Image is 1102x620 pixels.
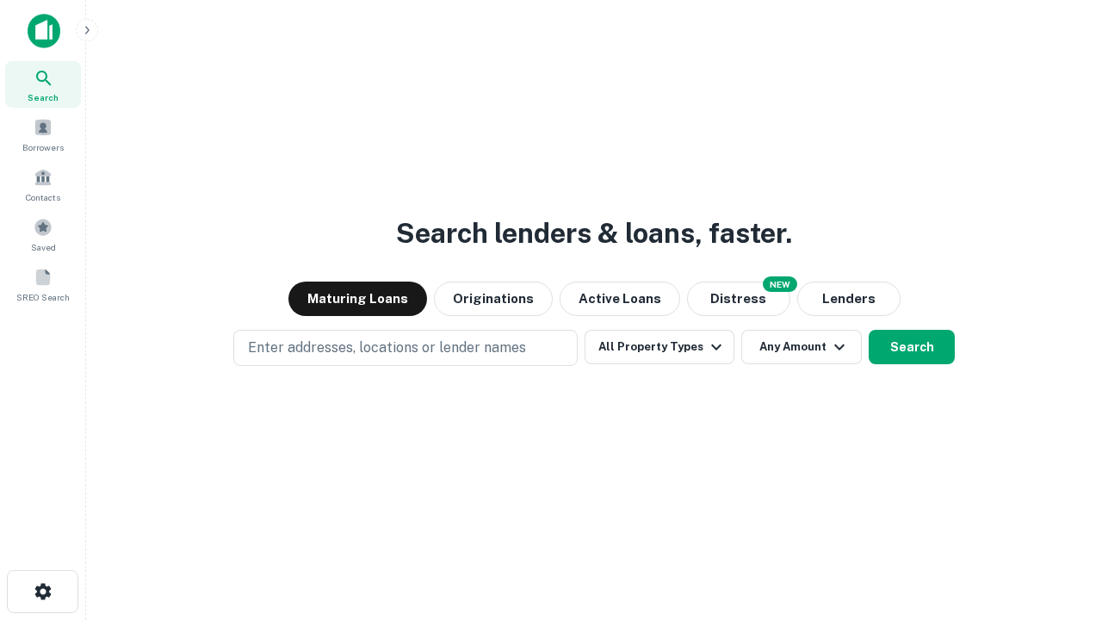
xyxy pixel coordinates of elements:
[248,338,526,358] p: Enter addresses, locations or lender names
[5,211,81,257] a: Saved
[28,14,60,48] img: capitalize-icon.png
[585,330,734,364] button: All Property Types
[28,90,59,104] span: Search
[233,330,578,366] button: Enter addresses, locations or lender names
[869,330,955,364] button: Search
[22,140,64,154] span: Borrowers
[1016,482,1102,565] iframe: Chat Widget
[763,276,797,292] div: NEW
[31,240,56,254] span: Saved
[5,61,81,108] a: Search
[5,111,81,158] a: Borrowers
[741,330,862,364] button: Any Amount
[560,282,680,316] button: Active Loans
[16,290,70,304] span: SREO Search
[5,161,81,208] a: Contacts
[26,190,60,204] span: Contacts
[288,282,427,316] button: Maturing Loans
[687,282,790,316] button: Search distressed loans with lien and other non-mortgage details.
[396,213,792,254] h3: Search lenders & loans, faster.
[797,282,901,316] button: Lenders
[434,282,553,316] button: Originations
[5,261,81,307] a: SREO Search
